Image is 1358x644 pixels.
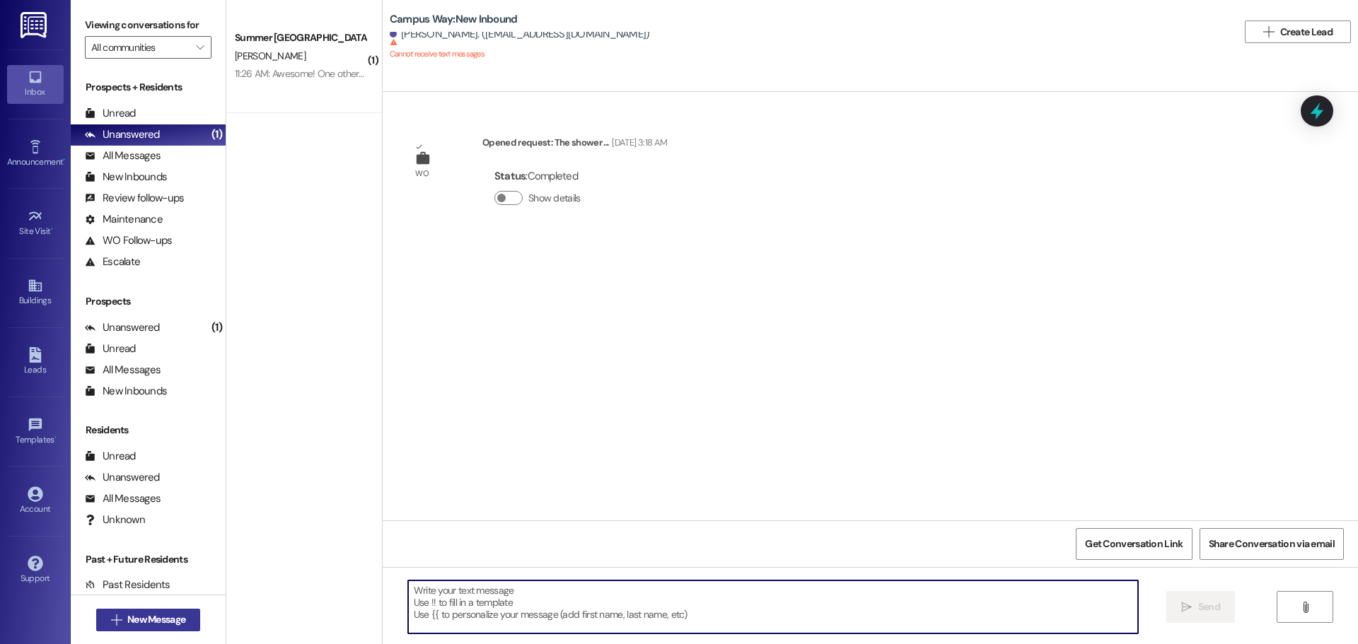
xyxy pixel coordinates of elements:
div: New Inbounds [85,170,167,185]
div: Prospects [71,294,226,309]
span: New Message [127,612,185,627]
sup: Cannot receive text messages [390,38,484,59]
button: Send [1166,591,1235,623]
a: Site Visit • [7,204,64,242]
div: WO [415,166,429,181]
div: Unanswered [85,470,160,485]
a: Buildings [7,274,64,312]
div: Maintenance [85,212,163,227]
div: : Completed [494,165,586,187]
i:  [196,42,204,53]
div: Unread [85,341,136,356]
div: WO Follow-ups [85,233,172,248]
div: [PERSON_NAME]. ([EMAIL_ADDRESS][DOMAIN_NAME]) [390,27,650,42]
a: Account [7,482,64,520]
i:  [111,614,122,626]
button: Create Lead [1245,21,1351,43]
button: New Message [96,609,201,631]
button: Get Conversation Link [1076,528,1192,560]
i:  [1263,26,1274,37]
i:  [1181,602,1192,613]
div: Unknown [85,513,145,527]
a: Support [7,551,64,590]
div: [DATE] 3:18 AM [608,135,667,150]
span: Create Lead [1280,25,1333,40]
div: All Messages [85,148,161,163]
span: • [63,155,65,165]
div: (1) [208,317,226,339]
div: Opened request: The shower ... [482,135,667,155]
div: All Messages [85,491,161,506]
div: Unread [85,106,136,121]
span: • [51,224,53,234]
div: (1) [208,124,226,146]
span: Share Conversation via email [1209,537,1335,551]
div: Residents [71,423,226,438]
label: Viewing conversations for [85,14,211,36]
img: ResiDesk Logo [21,12,50,38]
div: Prospects + Residents [71,80,226,95]
div: Unanswered [85,320,160,335]
div: New Inbounds [85,384,167,399]
div: Summer [GEOGRAPHIC_DATA] [235,30,366,45]
span: Get Conversation Link [1085,537,1183,551]
div: Past + Future Residents [71,552,226,567]
div: Escalate [85,254,140,269]
span: Send [1198,599,1220,614]
b: Status [494,169,526,183]
div: Unread [85,449,136,464]
div: Past Residents [85,578,170,592]
span: • [54,433,57,443]
a: Templates • [7,413,64,451]
button: Share Conversation via email [1200,528,1344,560]
a: Inbox [7,65,64,103]
span: [PERSON_NAME] [235,49,306,62]
a: Leads [7,343,64,381]
div: Unanswered [85,127,160,142]
label: Show details [528,191,581,206]
i:  [1300,602,1311,613]
div: 11:26 AM: Awesome! One other thing, Ill get the 300$ move in special after paying the deposit and... [235,67,689,80]
b: Campus Way: New Inbound [390,12,518,27]
div: All Messages [85,363,161,377]
input: All communities [91,36,189,59]
div: Review follow-ups [85,191,184,206]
